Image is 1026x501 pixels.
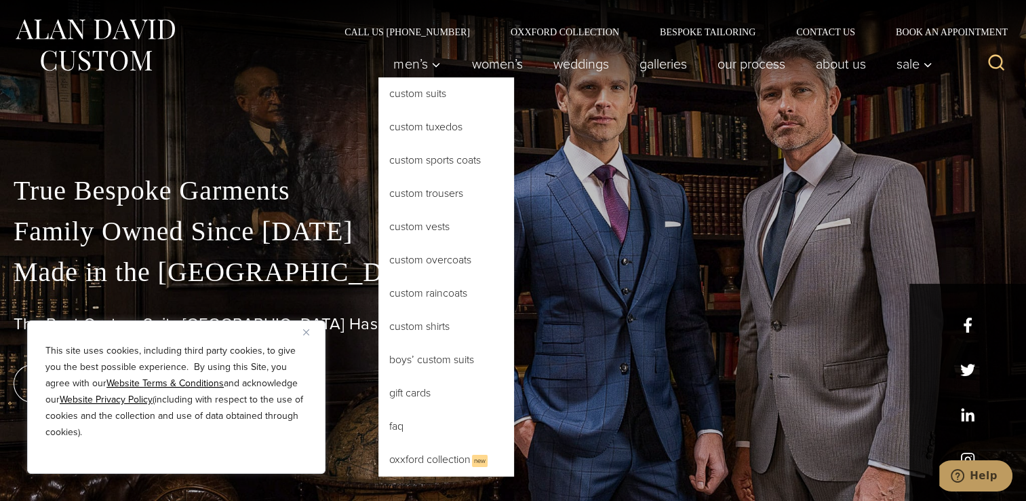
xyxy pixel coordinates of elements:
[14,170,1012,293] p: True Bespoke Garments Family Owned Since [DATE] Made in the [GEOGRAPHIC_DATA]
[378,310,514,343] a: Custom Shirts
[60,392,153,407] a: Website Privacy Policy
[875,27,1012,37] a: Book an Appointment
[45,343,307,441] p: This site uses cookies, including third party cookies, to give you the best possible experience. ...
[378,77,514,110] a: Custom Suits
[324,27,490,37] a: Call Us [PHONE_NUMBER]
[378,50,940,77] nav: Primary Navigation
[472,455,488,467] span: New
[378,50,456,77] button: Men’s sub menu toggle
[980,48,1012,80] button: View Search Form
[881,50,940,77] button: Sale sub menu toggle
[14,365,203,403] a: book an appointment
[702,50,800,77] a: Our Process
[378,410,514,443] a: FAQ
[378,111,514,143] a: Custom Tuxedos
[378,344,514,376] a: Boys’ Custom Suits
[378,144,514,177] a: Custom Sports Coats
[538,50,624,77] a: weddings
[378,377,514,409] a: Gift Cards
[303,324,319,340] button: Close
[324,27,1012,37] nav: Secondary Navigation
[624,50,702,77] a: Galleries
[800,50,881,77] a: About Us
[776,27,875,37] a: Contact Us
[378,443,514,477] a: Oxxford CollectionNew
[378,277,514,310] a: Custom Raincoats
[456,50,538,77] a: Women’s
[14,15,176,75] img: Alan David Custom
[106,376,224,390] a: Website Terms & Conditions
[939,460,1012,494] iframe: Opens a widget where you can chat to one of our agents
[14,314,1012,334] h1: The Best Custom Suits [GEOGRAPHIC_DATA] Has to Offer
[378,177,514,210] a: Custom Trousers
[378,244,514,276] a: Custom Overcoats
[490,27,639,37] a: Oxxford Collection
[378,210,514,243] a: Custom Vests
[639,27,776,37] a: Bespoke Tailoring
[303,329,309,335] img: Close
